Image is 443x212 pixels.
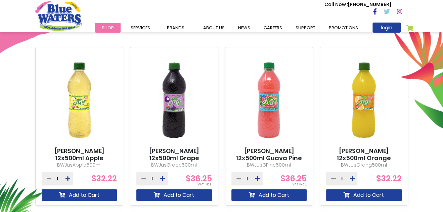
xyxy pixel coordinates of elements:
span: $32.22 [376,173,402,184]
img: BW Juse 12x500ml Grape [136,53,212,147]
a: about us [196,23,231,33]
p: BWJusGrape500ml [136,162,212,169]
span: $36.25 [186,173,212,184]
a: Promotions [322,23,365,33]
p: BWJusOrang500ml [326,162,402,169]
span: Services [131,25,150,31]
span: Brands [167,25,184,31]
a: News [231,23,257,33]
a: login [372,23,401,33]
span: Call Now : [324,1,348,8]
p: [PHONE_NUMBER] [324,1,391,8]
p: BWJusApple500ml [42,162,117,169]
span: $32.22 [91,173,117,184]
a: careers [257,23,289,33]
a: [PERSON_NAME] 12x500ml Guava Pine [231,147,307,162]
img: BW Juse 12x500ml Apple [42,53,117,147]
a: [PERSON_NAME] 12x500ml Grape [136,147,212,162]
span: $36.25 [280,173,307,184]
button: Add to Cart [136,189,212,201]
button: Add to Cart [231,189,307,201]
img: BW Juse 12x500ml Guava Pine [231,53,307,147]
button: Add to Cart [42,189,117,201]
span: Shop [102,25,114,31]
a: store logo [35,1,82,31]
p: BWJusGPine500ml [231,162,307,169]
button: Add to Cart [326,189,402,201]
a: [PERSON_NAME] 12x500ml Apple [42,147,117,162]
a: [PERSON_NAME] 12x500ml Orange [326,147,402,162]
a: support [289,23,322,33]
img: BW Juse 12x500ml Orange [326,53,402,147]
